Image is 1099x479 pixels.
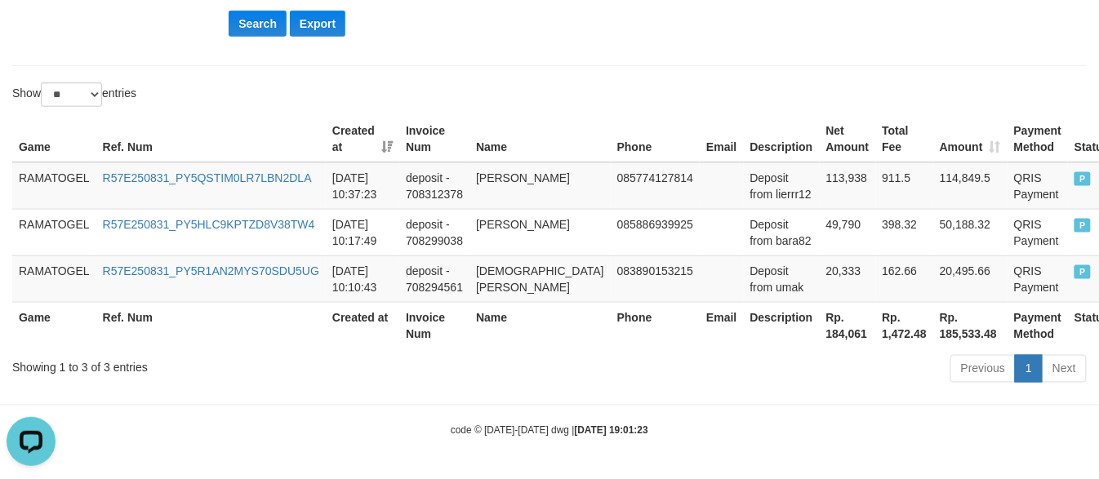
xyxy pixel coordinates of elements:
th: Invoice Num [399,116,469,162]
th: Total Fee [876,116,933,162]
button: Open LiveChat chat widget [7,7,56,55]
th: Rp. 184,061 [820,302,876,348]
td: 398.32 [876,209,933,255]
div: Showing 1 to 3 of 3 entries [12,353,446,376]
th: Rp. 1,472.48 [876,302,933,348]
span: PAID [1075,172,1091,186]
th: Payment Method [1008,302,1068,348]
td: QRIS Payment [1008,255,1068,302]
th: Amount: activate to sort column ascending [933,116,1008,162]
td: RAMATOGEL [12,162,96,210]
td: Deposit from lierrr12 [744,162,820,210]
span: PAID [1075,219,1091,233]
td: Deposit from umak [744,255,820,302]
td: [DEMOGRAPHIC_DATA][PERSON_NAME] [469,255,611,302]
a: R57E250831_PY5HLC9KPTZD8V38TW4 [103,218,315,231]
th: Created at: activate to sort column ascending [326,116,399,162]
th: Ref. Num [96,116,326,162]
td: [PERSON_NAME] [469,209,611,255]
button: Export [290,11,345,37]
td: [DATE] 10:17:49 [326,209,399,255]
th: Game [12,116,96,162]
td: 49,790 [820,209,876,255]
td: deposit - 708294561 [399,255,469,302]
td: deposit - 708312378 [399,162,469,210]
td: 50,188.32 [933,209,1008,255]
th: Email [700,116,743,162]
a: Previous [950,355,1016,383]
th: Payment Method [1008,116,1068,162]
th: Rp. 185,533.48 [933,302,1008,348]
th: Phone [611,302,700,348]
th: Name [469,302,611,348]
td: deposit - 708299038 [399,209,469,255]
td: RAMATOGEL [12,255,96,302]
td: [DATE] 10:37:23 [326,162,399,210]
th: Invoice Num [399,302,469,348]
td: [PERSON_NAME] [469,162,611,210]
td: QRIS Payment [1008,162,1068,210]
td: 113,938 [820,162,876,210]
span: PAID [1075,265,1091,279]
th: Game [12,302,96,348]
td: 911.5 [876,162,933,210]
td: 083890153215 [611,255,700,302]
td: [DATE] 10:10:43 [326,255,399,302]
strong: [DATE] 19:01:23 [575,425,648,437]
th: Description [744,116,820,162]
button: Search [229,11,287,37]
th: Name [469,116,611,162]
td: 114,849.5 [933,162,1008,210]
td: 20,495.66 [933,255,1008,302]
td: Deposit from bara82 [744,209,820,255]
label: Show entries [12,82,136,107]
th: Phone [611,116,700,162]
a: 1 [1015,355,1043,383]
td: 162.66 [876,255,933,302]
td: RAMATOGEL [12,209,96,255]
td: 20,333 [820,255,876,302]
th: Created at [326,302,399,348]
td: 085774127814 [611,162,700,210]
th: Ref. Num [96,302,326,348]
th: Net Amount [820,116,876,162]
td: QRIS Payment [1008,209,1068,255]
a: R57E250831_PY5R1AN2MYS70SDU5UG [103,264,319,277]
small: code © [DATE]-[DATE] dwg | [451,425,648,437]
a: R57E250831_PY5QSTIM0LR7LBN2DLA [103,171,312,184]
th: Email [700,302,743,348]
a: Next [1042,355,1087,383]
select: Showentries [41,82,102,107]
td: 085886939925 [611,209,700,255]
th: Description [744,302,820,348]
